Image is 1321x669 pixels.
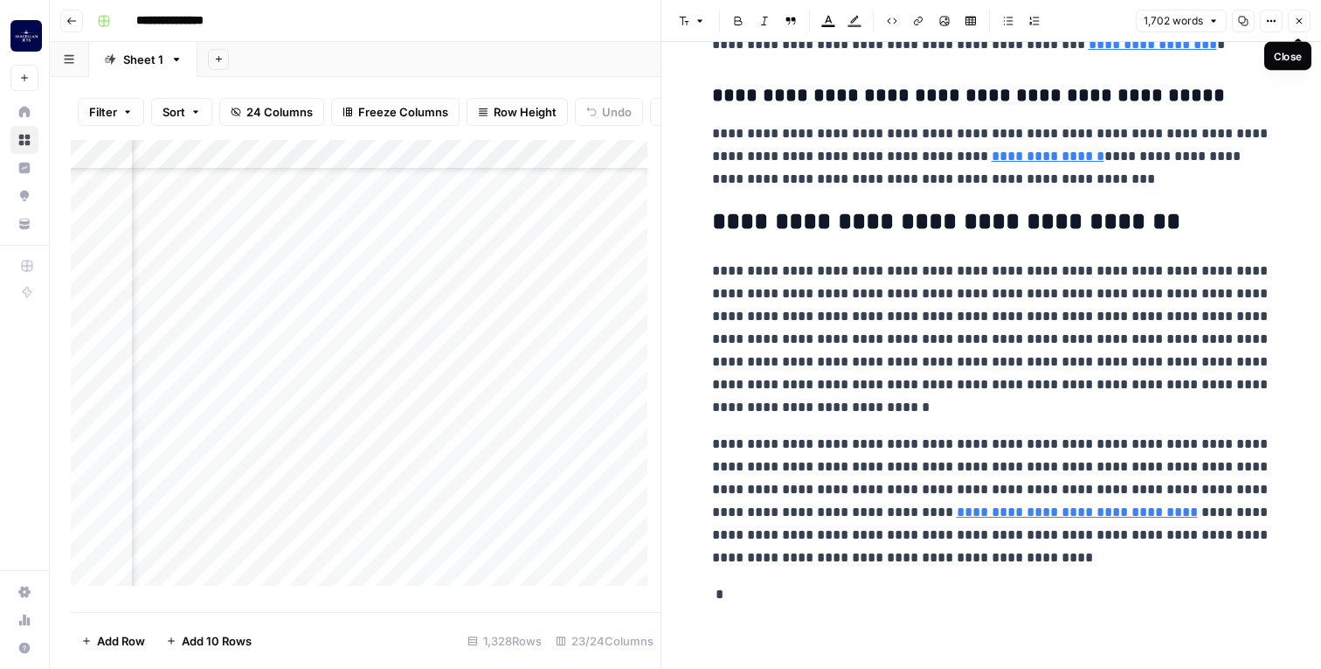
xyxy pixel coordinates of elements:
[71,627,156,655] button: Add Row
[10,126,38,154] a: Browse
[97,632,145,650] span: Add Row
[89,42,197,77] a: Sheet 1
[602,103,632,121] span: Undo
[460,627,549,655] div: 1,328 Rows
[182,632,252,650] span: Add 10 Rows
[467,98,568,126] button: Row Height
[575,98,643,126] button: Undo
[10,606,38,634] a: Usage
[78,98,144,126] button: Filter
[10,154,38,182] a: Insights
[151,98,212,126] button: Sort
[10,210,38,238] a: Your Data
[358,103,448,121] span: Freeze Columns
[10,20,42,52] img: Magellan Jets Logo
[10,634,38,662] button: Help + Support
[1136,10,1227,32] button: 1,702 words
[10,14,38,58] button: Workspace: Magellan Jets
[549,627,660,655] div: 23/24 Columns
[246,103,313,121] span: 24 Columns
[123,51,163,68] div: Sheet 1
[219,98,324,126] button: 24 Columns
[1144,13,1203,29] span: 1,702 words
[10,182,38,210] a: Opportunities
[156,627,262,655] button: Add 10 Rows
[10,98,38,126] a: Home
[1274,48,1302,64] div: Close
[89,103,117,121] span: Filter
[331,98,460,126] button: Freeze Columns
[494,103,557,121] span: Row Height
[10,578,38,606] a: Settings
[163,103,185,121] span: Sort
